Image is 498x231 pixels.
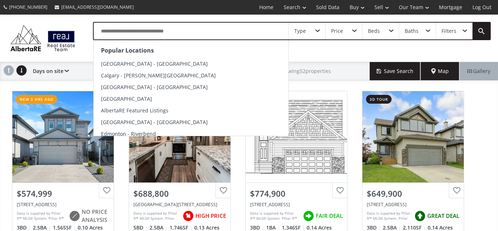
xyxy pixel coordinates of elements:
[405,28,419,34] div: Baths
[331,28,343,34] div: Price
[413,209,427,223] img: rating icon
[294,28,306,34] div: Type
[367,188,459,199] div: $649,900
[101,46,154,54] strong: Popular Locations
[133,188,226,199] div: $688,800
[368,28,380,34] div: Beds
[101,107,168,114] span: AlbertaRE Featured Listings
[459,62,498,80] div: Gallery
[101,72,216,79] span: Calgary - [PERSON_NAME][GEOGRAPHIC_DATA]
[301,209,316,223] img: rating icon
[101,84,208,91] span: [GEOGRAPHIC_DATA] - [GEOGRAPHIC_DATA]
[101,119,208,126] span: [GEOGRAPHIC_DATA] - [GEOGRAPHIC_DATA]
[316,212,343,220] span: FAIR DEAL
[93,44,176,54] div: High River, [GEOGRAPHIC_DATA]
[51,0,137,14] a: [EMAIL_ADDRESS][DOMAIN_NAME]
[82,208,109,224] span: NO PRICE ANALYSIS
[7,23,78,53] img: Logo
[133,211,179,222] div: Data is supplied by Pillar 9™ MLS® System. Pillar 9™ is the owner of the copyright in its MLS® Sy...
[17,188,109,199] div: $574,999
[367,211,411,222] div: Data is supplied by Pillar 9™ MLS® System. Pillar 9™ is the owner of the copyright in its MLS® Sy...
[441,28,456,34] div: Filters
[17,211,65,222] div: Data is supplied by Pillar 9™ MLS® System. Pillar 9™ is the owner of the copyright in its MLS® Sy...
[427,212,459,220] span: GREAT DEAL
[431,68,449,75] span: Map
[370,62,421,80] button: Save Search
[61,4,134,10] span: [EMAIL_ADDRESS][DOMAIN_NAME]
[101,130,156,137] span: Edmonton - Riverbend
[29,62,69,80] div: Days on site
[421,62,459,80] div: Map
[101,60,208,67] span: [GEOGRAPHIC_DATA] - [GEOGRAPHIC_DATA]
[250,201,343,208] div: 108 Monterey Bay SE, High River, AB T1V 0K3
[67,209,82,223] img: rating icon
[133,201,226,208] div: 911 12 Street SE, High River, AB T1V 1L2
[195,212,226,220] span: HIGH PRICE
[250,188,343,199] div: $774,900
[279,68,331,74] h2: Showing 52 properties
[9,4,47,10] span: [PHONE_NUMBER]
[367,201,459,208] div: 1617 High Park Drive NW, High River, AB T1V0A4
[467,68,490,75] span: Gallery
[250,211,299,222] div: Data is supplied by Pillar 9™ MLS® System. Pillar 9™ is the owner of the copyright in its MLS® Sy...
[181,209,195,223] img: rating icon
[101,95,152,102] span: [GEOGRAPHIC_DATA]
[17,201,109,208] div: 818 Hampshire Crescent NE, High River, AB T1V 0E4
